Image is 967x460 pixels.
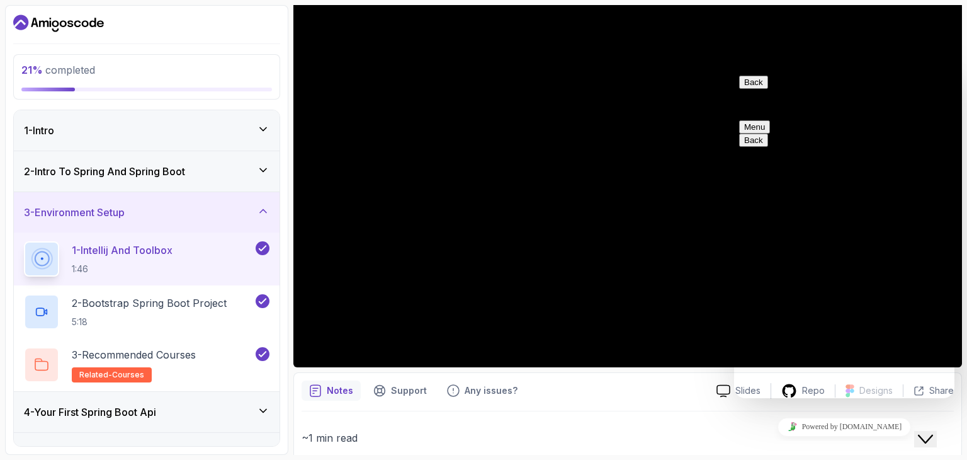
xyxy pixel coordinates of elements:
p: ~1 min read [302,429,954,447]
p: 1:46 [72,263,172,275]
button: 3-Recommended Coursesrelated-courses [24,347,269,382]
button: Feedback button [439,381,525,401]
button: 3-Environment Setup [14,192,280,233]
h3: 2 - Intro To Spring And Spring Boot [24,164,185,179]
h3: 1 - Intro [24,123,54,138]
p: Any issues? [465,384,517,397]
p: Support [391,384,427,397]
p: 3 - Recommended Courses [72,347,196,362]
h3: 4 - Your First Spring Boot Api [24,405,156,420]
button: 1-Intellij And Toolbox1:46 [24,241,269,277]
button: 2-Bootstrap Spring Boot Project5:18 [24,294,269,330]
iframe: chat widget [734,71,954,398]
p: 5:18 [72,316,227,328]
iframe: chat widget [734,413,954,441]
h3: 3 - Environment Setup [24,205,125,220]
button: Support button [366,381,434,401]
button: 1-Intro [14,110,280,151]
span: 21 % [21,64,43,76]
button: 2-Intro To Spring And Spring Boot [14,151,280,192]
p: 1 - Intellij And Toolbox [72,243,172,258]
iframe: chat widget [914,410,954,447]
p: 2 - Bootstrap Spring Boot Project [72,296,227,311]
a: Slides [706,384,771,398]
button: 4-Your First Spring Boot Api [14,392,280,432]
button: notes button [302,381,361,401]
span: completed [21,64,95,76]
a: Dashboard [13,13,104,33]
span: related-courses [79,370,144,380]
p: Notes [327,384,353,397]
